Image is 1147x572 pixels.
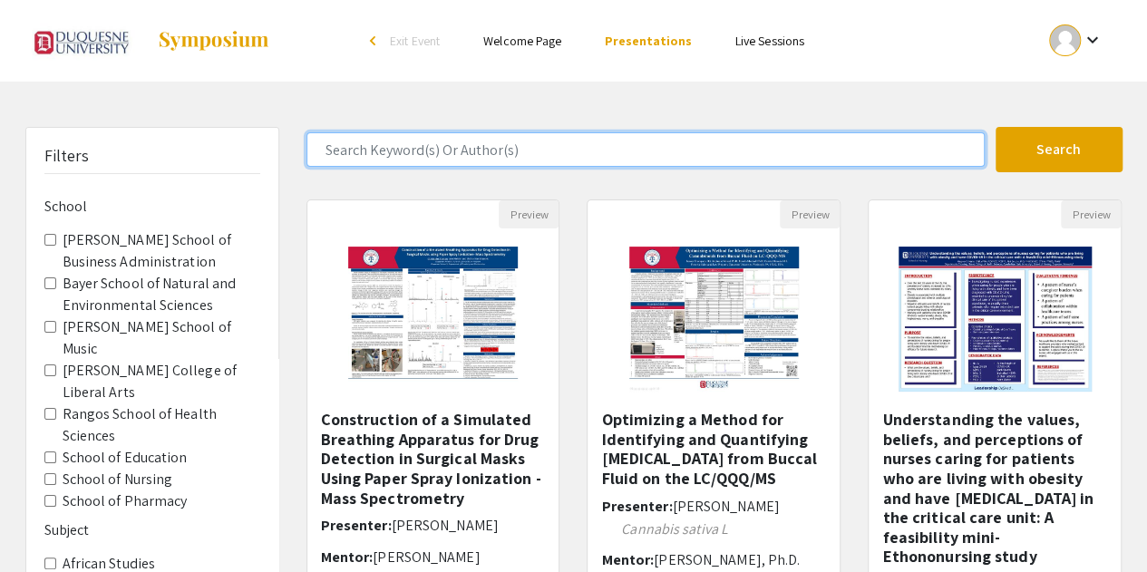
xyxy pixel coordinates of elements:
[63,360,260,403] label: [PERSON_NAME] College of Liberal Arts
[321,517,546,534] h6: Presenter:
[306,132,985,167] input: Search Keyword(s) Or Author(s)
[25,18,139,63] img: Graduate Research Symposium 2023
[882,410,1107,567] h5: Understanding the values, beliefs, and perceptions of nurses caring for patients who are living w...
[330,228,536,410] img: <p>Construction of a Simulated Breathing Apparatus for Drug Detection in Surgical Masks Using Pap...
[1081,29,1103,51] mat-icon: Expand account dropdown
[392,516,499,535] span: [PERSON_NAME]
[44,521,260,538] h6: Subject
[25,18,270,63] a: Graduate Research Symposium 2023
[601,410,826,488] h5: Optimizing a Method for Identifying and Quantifying [MEDICAL_DATA] from Buccal Fluid on the LC/QQ...
[44,198,260,215] h6: School
[370,35,381,46] div: arrow_back_ios
[654,550,800,569] span: [PERSON_NAME], Ph.D.
[63,316,260,360] label: [PERSON_NAME] School of Music
[44,146,90,166] h5: Filters
[780,200,840,228] button: Preview
[63,469,173,490] label: School of Nursing
[1030,20,1122,61] button: Expand account dropdown
[672,497,779,516] span: [PERSON_NAME]
[605,33,691,49] a: Presentations
[499,200,559,228] button: Preview
[63,403,260,447] label: Rangos School of Health Sciences
[621,519,728,538] em: Cannabis sativa L
[157,30,270,52] img: Symposium by ForagerOne
[321,548,374,567] span: Mentor:
[63,490,188,512] label: School of Pharmacy
[601,550,654,569] span: Mentor:
[483,33,561,49] a: Welcome Page
[611,228,817,410] img: <p class="ql-align-center">Optimizing a Method for Identifying and Quantifying Cannabinoids from ...
[601,498,826,515] h6: Presenter:
[880,228,1110,410] img: <p>Understanding the values, beliefs, and perceptions of nurses caring for patients who are livin...
[1061,200,1121,228] button: Preview
[390,33,440,49] span: Exit Event
[735,33,804,49] a: Live Sessions
[63,447,188,469] label: School of Education
[14,490,77,558] iframe: Chat
[63,229,260,273] label: [PERSON_NAME] School of Business Administration
[321,410,546,508] h5: Construction of a Simulated Breathing Apparatus for Drug Detection in Surgical Masks Using Paper ...
[996,127,1123,172] button: Search
[63,273,260,316] label: Bayer School of Natural and Environmental Sciences
[373,548,480,567] span: [PERSON_NAME]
